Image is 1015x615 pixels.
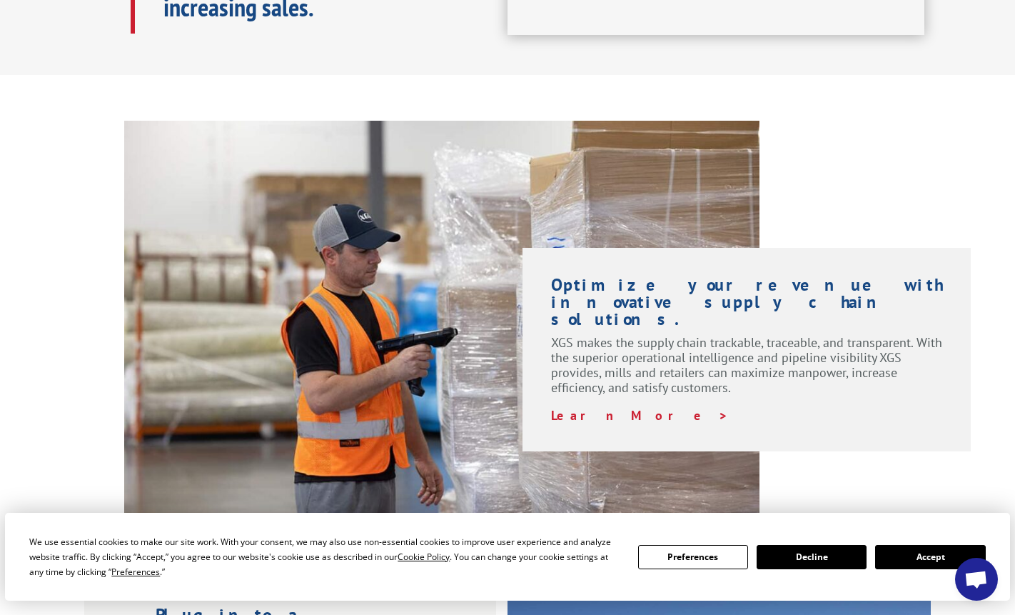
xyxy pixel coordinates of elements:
button: Preferences [638,545,748,569]
span: Cookie Policy [398,551,450,563]
img: XGS-Photos232 [124,121,759,544]
div: We use essential cookies to make our site work. With your consent, we may also use non-essential ... [29,534,620,579]
div: Open chat [955,558,998,601]
button: Accept [875,545,985,569]
a: Learn More > [551,407,729,424]
button: Decline [757,545,867,569]
h1: Optimize your revenue with innovative supply chain solutions. [551,276,943,335]
p: XGS makes the supply chain trackable, traceable, and transparent. With the superior operational i... [551,335,943,408]
div: Cookie Consent Prompt [5,513,1010,601]
span: Preferences [111,566,160,578]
